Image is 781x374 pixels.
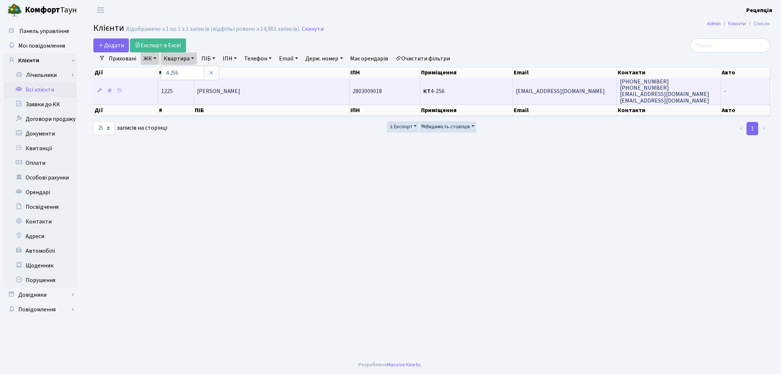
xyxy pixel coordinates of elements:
[746,20,770,28] li: Список
[620,78,709,104] span: [PHONE_NUMBER] [PHONE_NUMBER] [EMAIL_ADDRESS][DOMAIN_NAME] [EMAIL_ADDRESS][DOMAIN_NAME]
[4,156,77,170] a: Оплати
[161,87,173,95] span: 1225
[419,121,476,133] button: Видимість стовпців
[161,52,197,65] a: Квартира
[92,4,110,16] button: Переключити навігацію
[4,82,77,97] a: Всі клієнти
[4,258,77,273] a: Щоденник
[302,52,346,65] a: Держ. номер
[194,105,350,116] th: ПІБ
[194,67,350,78] th: ПІБ
[516,87,605,95] span: [EMAIL_ADDRESS][DOMAIN_NAME]
[359,361,423,369] div: Розроблено .
[93,38,129,52] a: Додати
[106,52,139,65] a: Приховані
[276,52,301,65] a: Email
[241,52,275,65] a: Телефон
[393,52,453,65] a: Очистити фільтри
[617,105,721,116] th: Контакти
[420,67,513,78] th: Приміщення
[4,229,77,244] a: Адреси
[387,361,421,369] a: Massive Kinetic
[4,273,77,288] a: Порушення
[19,27,69,35] span: Панель управління
[4,214,77,229] a: Контакти
[420,105,513,116] th: Приміщення
[707,20,721,27] a: Admin
[353,87,382,95] span: 2803009018
[4,112,77,126] a: Договори продажу
[94,67,158,78] th: Дії
[423,87,445,95] span: 4-256
[4,141,77,156] a: Квитанції
[98,41,124,49] span: Додати
[130,38,186,52] a: Експорт в Excel
[721,105,770,116] th: Авто
[25,4,77,16] span: Таун
[696,16,781,32] nav: breadcrumb
[18,42,65,50] span: Мої повідомлення
[4,288,77,302] a: Довідники
[721,67,770,78] th: Авто
[4,185,77,200] a: Орендарі
[746,6,772,15] a: Рецепція
[198,52,218,65] a: ПІБ
[197,87,241,95] span: [PERSON_NAME]
[728,20,746,27] a: Клієнти
[4,24,77,38] a: Панель управління
[93,121,115,135] select: записів на сторінці
[4,97,77,112] a: Заявки до КК
[4,244,77,258] a: Автомобілі
[387,121,419,133] button: Експорт
[4,126,77,141] a: Документи
[423,87,431,95] b: КТ
[158,105,194,116] th: #
[302,26,324,33] a: Скинути
[4,302,77,317] a: Повідомлення
[513,67,617,78] th: Email
[93,121,167,135] label: записів на сторінці
[421,123,470,130] span: Видимість стовпців
[25,4,60,16] b: Комфорт
[350,105,420,116] th: ІПН
[93,22,124,34] span: Клієнти
[617,67,721,78] th: Контакти
[141,52,159,65] a: ЖК
[691,38,770,52] input: Пошук...
[220,52,240,65] a: ІПН
[126,26,300,33] div: Відображено з 1 по 1 з 1 записів (відфільтровано з 14,982 записів).
[94,105,158,116] th: Дії
[4,200,77,214] a: Посвідчення
[4,170,77,185] a: Особові рахунки
[4,38,77,53] a: Мої повідомлення
[347,52,391,65] a: Має орендарів
[724,87,726,95] span: -
[4,53,77,68] a: Клієнти
[8,68,77,82] a: Лічильники
[7,3,22,18] img: logo.png
[513,105,617,116] th: Email
[747,122,758,135] a: 1
[389,123,413,130] span: Експорт
[746,6,772,14] b: Рецепція
[350,67,420,78] th: ІПН
[158,67,194,78] th: #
